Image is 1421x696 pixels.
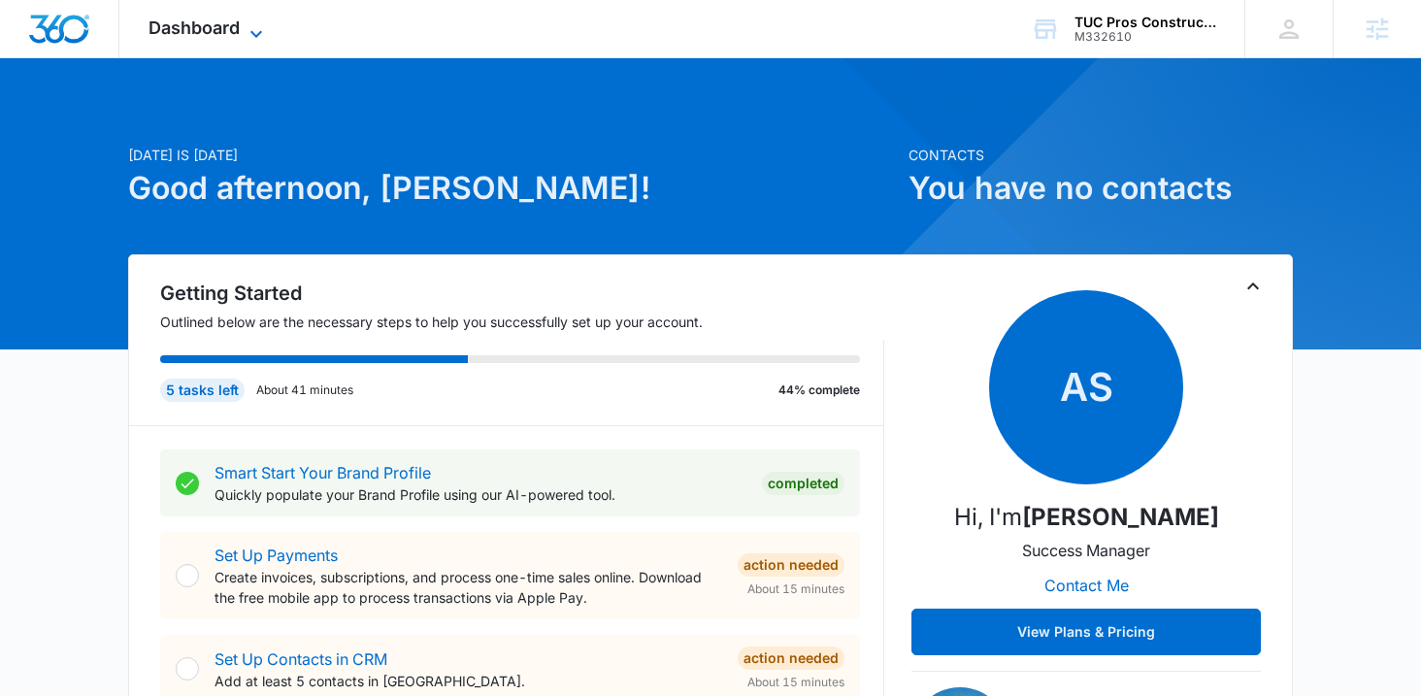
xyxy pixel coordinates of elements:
[738,553,844,577] div: Action Needed
[989,290,1183,484] span: AS
[74,115,174,127] div: Domain Overview
[215,546,338,565] a: Set Up Payments
[128,145,897,165] p: [DATE] is [DATE]
[160,312,884,332] p: Outlined below are the necessary steps to help you successfully set up your account.
[160,279,884,308] h2: Getting Started
[215,649,387,669] a: Set Up Contacts in CRM
[778,381,860,399] p: 44% complete
[215,484,746,505] p: Quickly populate your Brand Profile using our AI-powered tool.
[31,31,47,47] img: logo_orange.svg
[50,50,214,66] div: Domain: [DOMAIN_NAME]
[31,50,47,66] img: website_grey.svg
[215,671,722,691] p: Add at least 5 contacts in [GEOGRAPHIC_DATA].
[128,165,897,212] h1: Good afternoon, [PERSON_NAME]!
[52,113,68,128] img: tab_domain_overview_orange.svg
[909,165,1293,212] h1: You have no contacts
[909,145,1293,165] p: Contacts
[215,115,327,127] div: Keywords by Traffic
[193,113,209,128] img: tab_keywords_by_traffic_grey.svg
[1025,562,1148,609] button: Contact Me
[911,609,1261,655] button: View Plans & Pricing
[1022,503,1219,531] strong: [PERSON_NAME]
[747,674,844,691] span: About 15 minutes
[215,567,722,608] p: Create invoices, subscriptions, and process one-time sales online. Download the free mobile app t...
[1022,539,1150,562] p: Success Manager
[738,646,844,670] div: Action Needed
[1074,15,1216,30] div: account name
[149,17,240,38] span: Dashboard
[954,500,1219,535] p: Hi, I'm
[747,580,844,598] span: About 15 minutes
[1241,275,1265,298] button: Toggle Collapse
[1074,30,1216,44] div: account id
[762,472,844,495] div: Completed
[215,463,431,482] a: Smart Start Your Brand Profile
[54,31,95,47] div: v 4.0.25
[160,379,245,402] div: 5 tasks left
[256,381,353,399] p: About 41 minutes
